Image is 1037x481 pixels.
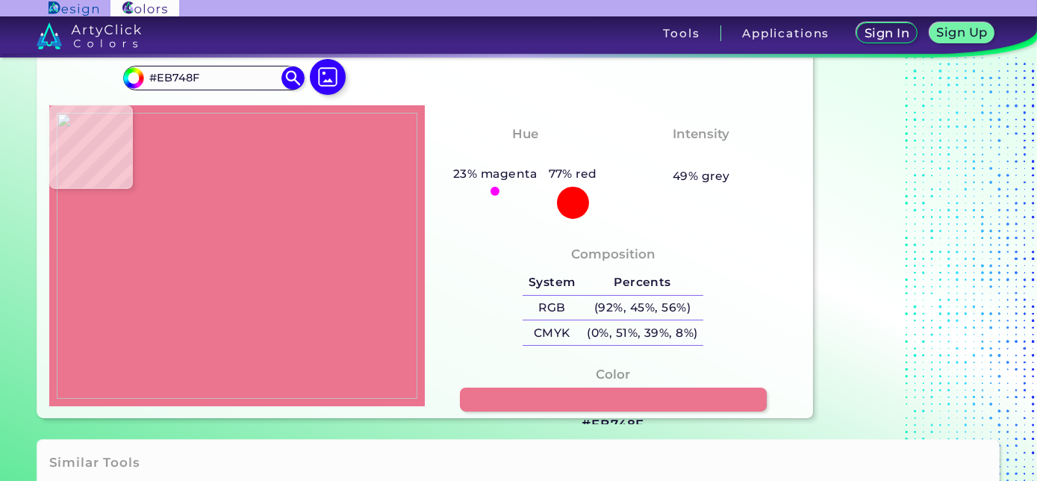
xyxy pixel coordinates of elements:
img: logo_artyclick_colors_white.svg [37,22,142,49]
h5: 49% grey [673,167,730,186]
h5: 23% magenta [447,164,543,184]
h5: RGB [523,296,581,320]
a: Sign In [859,24,914,43]
img: d2c0ba2c-bc35-45da-9ed7-c365098a2e42 [57,113,418,399]
img: icon picture [310,59,346,95]
h5: Sign In [867,28,907,39]
h3: Similar Tools [49,454,140,472]
h3: #EB748F [582,416,644,434]
h3: Tools [663,28,700,39]
h4: Hue [512,123,538,145]
a: Sign Up [932,24,991,43]
h5: Sign Up [939,27,985,38]
h4: Intensity [673,123,729,145]
h4: Composition [571,243,655,265]
h5: (0%, 51%, 39%, 8%) [582,320,704,345]
h3: Applications [742,28,829,39]
h4: Color [596,364,630,385]
h3: Pinkish Red [476,146,574,164]
h5: System [523,270,581,295]
h5: 77% red [543,164,603,184]
h5: Percents [582,270,704,295]
iframe: Advertisement [819,16,1006,424]
h3: Medium [666,146,736,164]
img: ArtyClick Design logo [49,1,99,16]
img: icon search [281,66,304,89]
input: type color.. [144,68,283,88]
h5: CMYK [523,320,581,345]
h5: (92%, 45%, 56%) [582,296,704,320]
